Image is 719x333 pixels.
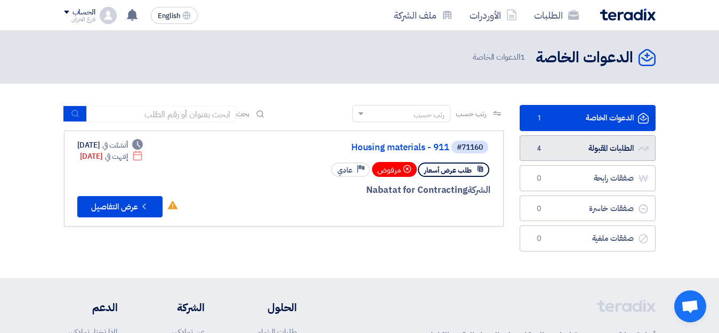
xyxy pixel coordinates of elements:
span: 1 [520,51,525,63]
a: الطلبات [526,3,587,28]
a: صفقات خاسرة0 [520,196,656,222]
a: الدعوات الخاصة1 [520,105,656,131]
div: [DATE] [77,140,143,151]
a: الأوردرات [461,3,526,28]
div: مرفوض [372,162,417,177]
a: الطلبات المقبولة4 [520,135,656,161]
a: Housing materials - 911 [236,143,449,152]
span: 0 [533,233,546,244]
div: فرع الخزان [64,17,95,22]
li: الحلول [237,299,297,315]
div: رتب حسب [414,109,445,120]
a: صفقات رابحة0 [520,165,656,191]
span: الشركة [467,183,490,197]
span: إنتهت في [105,151,128,162]
div: Open chat [674,290,706,322]
button: English [151,7,198,24]
div: الحساب [72,8,95,17]
h2: الدعوات الخاصة [536,47,633,68]
span: 0 [533,204,546,214]
span: English [158,12,180,20]
div: [DATE] [80,151,143,162]
span: رتب حسب [456,108,486,119]
img: Teradix logo [600,9,656,21]
span: 4 [533,143,546,154]
button: عرض التفاصيل [77,196,163,217]
span: عادي [337,165,352,175]
img: profile_test.png [100,7,117,24]
div: Nabatat for Contracting [234,183,490,197]
span: طلب عرض أسعار [424,165,472,175]
span: بحث [236,108,250,119]
div: #71160 [457,144,483,151]
a: ملف الشركة [385,3,461,28]
span: الدعوات الخاصة [473,51,527,63]
input: ابحث بعنوان أو رقم الطلب [87,106,236,122]
li: الدعم [64,299,118,315]
span: 1 [533,113,546,124]
span: 0 [533,173,546,184]
a: صفقات ملغية0 [520,225,656,251]
li: الشركة [149,299,205,315]
span: أنشئت في [102,140,128,151]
